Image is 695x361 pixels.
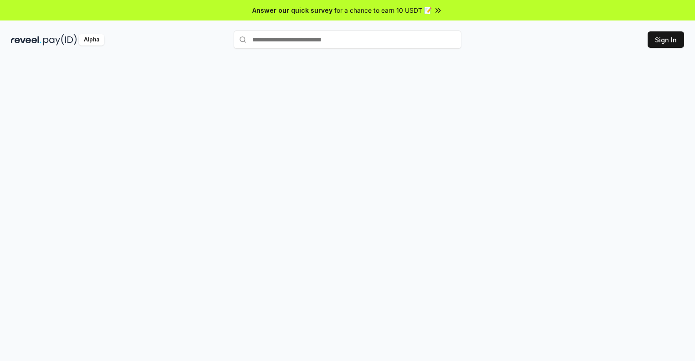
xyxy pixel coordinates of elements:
[252,5,332,15] span: Answer our quick survey
[334,5,432,15] span: for a chance to earn 10 USDT 📝
[43,34,77,46] img: pay_id
[648,31,684,48] button: Sign In
[11,34,41,46] img: reveel_dark
[79,34,104,46] div: Alpha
